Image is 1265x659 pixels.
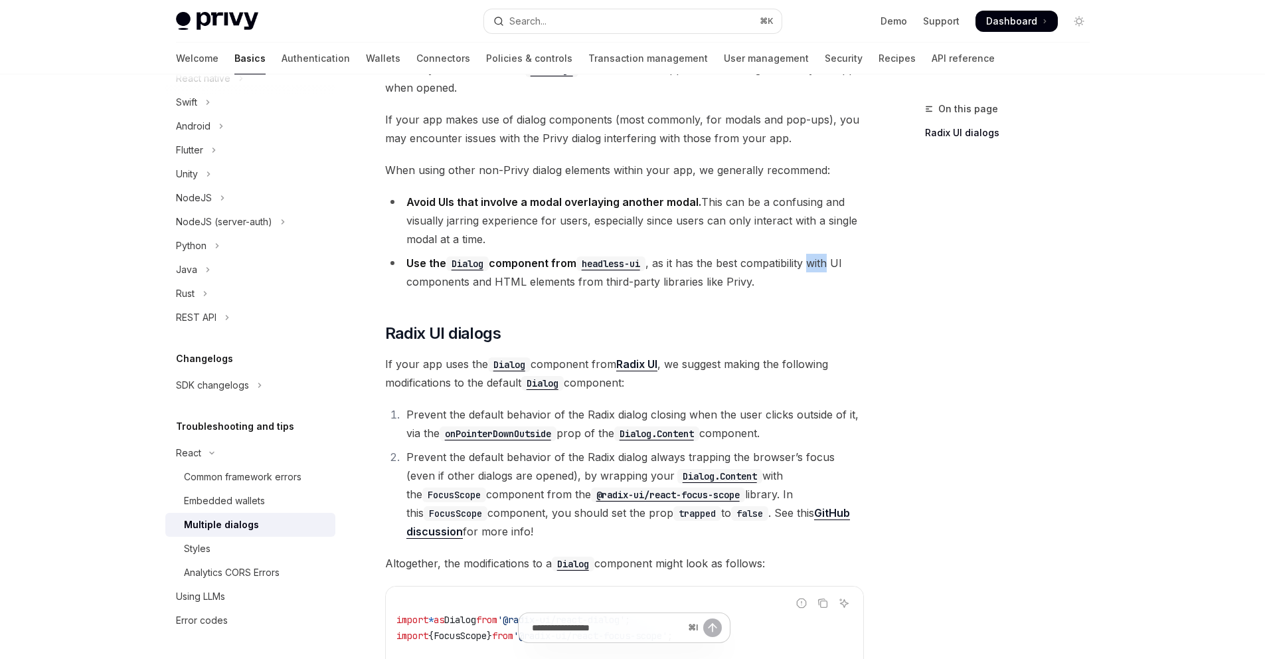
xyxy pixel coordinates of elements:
input: Ask a question... [532,613,683,642]
a: onPointerDownOutside [440,426,556,440]
li: Prevent the default behavior of the Radix dialog closing when the user clicks outside of it, via ... [402,405,864,442]
a: Welcome [176,43,218,74]
li: Prevent the default behavior of the Radix dialog always trapping the browser’s focus (even if oth... [402,448,864,541]
a: Wallets [366,43,400,74]
code: false [731,506,768,521]
button: Toggle Java section [165,258,335,282]
a: Basics [234,43,266,74]
div: Embedded wallets [184,493,265,509]
li: This can be a confusing and visually jarring experience for users, especially since users can onl... [385,193,864,248]
code: Dialog [521,376,564,391]
a: Styles [165,537,335,561]
div: Flutter [176,142,203,158]
span: If your app makes use of dialog components (most commonly, for modals and pop-ups), you may encou... [385,110,864,147]
a: Demo [881,15,907,28]
a: Dialog.Content [675,469,762,482]
a: Dialog [552,557,594,570]
div: Python [176,238,207,254]
a: User management [724,43,809,74]
span: Radix UI dialogs [385,323,501,344]
a: Dashboard [975,11,1058,32]
div: Error codes [176,612,228,628]
span: ⌘ K [760,16,774,27]
code: FocusScope [422,488,486,502]
span: If your app uses the component from , we suggest making the following modifications to the defaul... [385,355,864,392]
div: NodeJS (server-auth) [176,214,272,230]
button: Toggle SDK changelogs section [165,373,335,397]
code: Dialog.Content [677,469,762,484]
code: onPointerDownOutside [440,426,556,441]
a: Connectors [416,43,470,74]
div: React [176,445,201,461]
button: Open search [484,9,782,33]
button: Copy the contents from the code block [814,595,831,612]
div: Swift [176,94,197,110]
span: When using other non-Privy dialog elements within your app, we generally recommend: [385,161,864,179]
a: @radix-ui/react-focus-scope [591,488,745,501]
a: Error codes [165,609,335,632]
button: Toggle React section [165,441,335,465]
div: Java [176,262,197,278]
a: Radix UI [616,357,657,371]
span: Dashboard [986,15,1037,28]
span: The Privy modal is an element that will appear in the foreground of your app when opened. [385,60,864,97]
a: Dialog.Content [614,426,699,440]
a: Embedded wallets [165,489,335,513]
a: Transaction management [588,43,708,74]
a: API reference [932,43,995,74]
button: Toggle NodeJS section [165,186,335,210]
a: Support [923,15,960,28]
strong: Use the component from [406,256,645,270]
li: , as it has the best compatibility with UI components and HTML elements from third-party librarie... [385,254,864,291]
img: light logo [176,12,258,31]
a: Policies & controls [486,43,572,74]
a: Using LLMs [165,585,335,609]
strong: Radix UI [616,357,657,371]
a: Dialog [521,376,564,389]
code: Dialog.Content [614,426,699,441]
button: Toggle Python section [165,234,335,258]
code: Dialog [488,357,531,372]
a: headless-ui [576,256,645,270]
code: trapped [673,506,721,521]
code: FocusScope [424,506,487,521]
strong: Avoid UIs that involve a modal overlaying another modal. [406,195,701,209]
a: Recipes [879,43,916,74]
a: Multiple dialogs [165,513,335,537]
div: Common framework errors [184,469,301,485]
code: Dialog [552,557,594,571]
code: @radix-ui/react-focus-scope [591,488,745,502]
button: Send message [703,618,722,637]
code: Dialog [446,256,489,271]
h5: Troubleshooting and tips [176,419,294,434]
a: HTML<dialog> [495,62,578,76]
a: Radix UI dialogs [925,122,1100,143]
div: Unity [176,166,198,182]
div: REST API [176,310,216,326]
a: Authentication [282,43,350,74]
div: SDK changelogs [176,377,249,393]
div: Analytics CORS Errors [184,565,280,581]
button: Toggle NodeJS (server-auth) section [165,210,335,234]
button: Toggle Unity section [165,162,335,186]
span: On this page [938,101,998,117]
div: NodeJS [176,190,212,206]
a: Dialog [446,256,489,270]
a: Analytics CORS Errors [165,561,335,585]
a: Security [825,43,863,74]
button: Toggle Flutter section [165,138,335,162]
div: Search... [509,13,547,29]
div: Rust [176,286,195,302]
div: Using LLMs [176,589,225,605]
button: Toggle Android section [165,114,335,138]
div: Android [176,118,211,134]
code: headless-ui [576,256,645,271]
button: Toggle REST API section [165,306,335,329]
h5: Changelogs [176,351,233,367]
button: Toggle Swift section [165,90,335,114]
div: Styles [184,541,211,557]
span: Altogether, the modifications to a component might look as follows: [385,554,864,573]
button: Toggle dark mode [1068,11,1090,32]
button: Ask AI [835,595,853,612]
button: Toggle Rust section [165,282,335,306]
